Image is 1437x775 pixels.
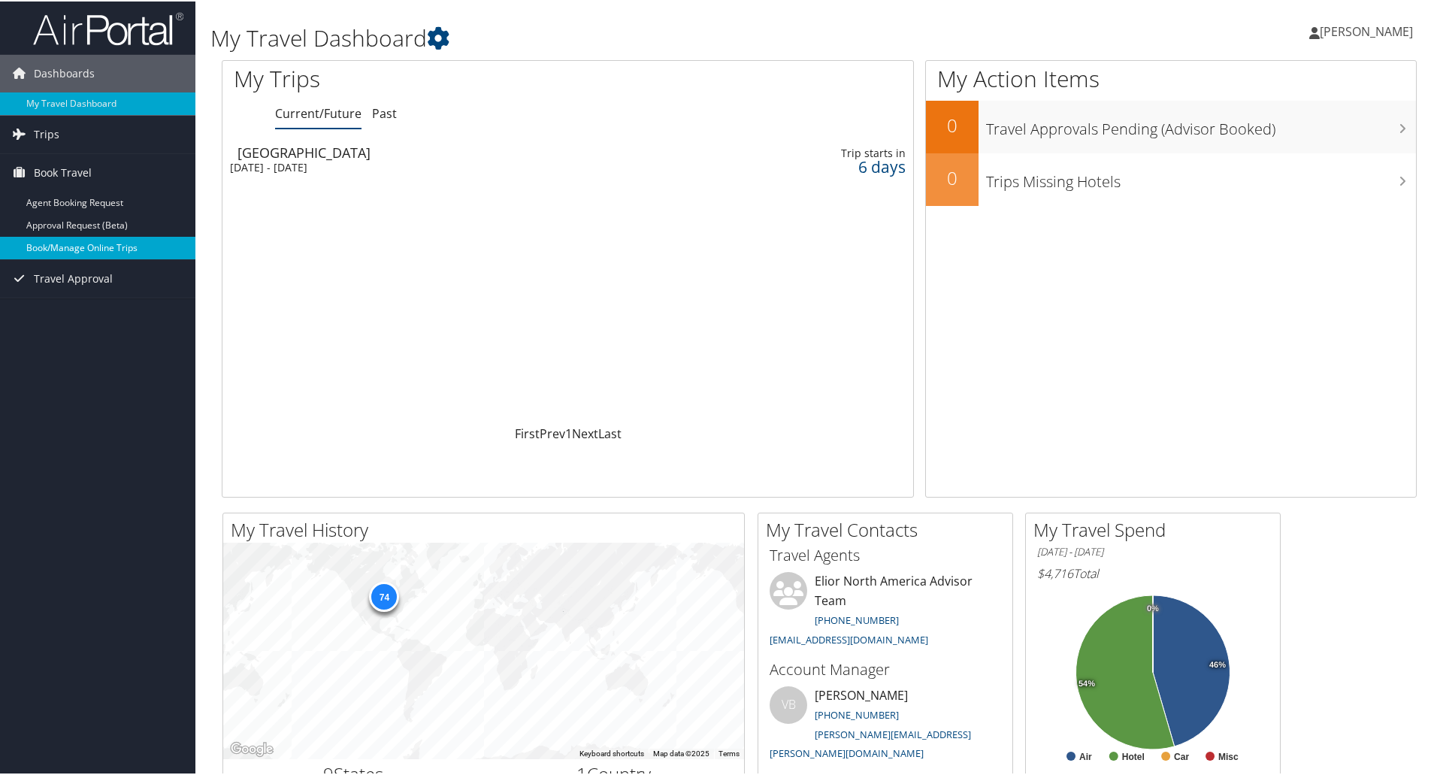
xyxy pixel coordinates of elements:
[237,144,661,158] div: [GEOGRAPHIC_DATA]
[1033,516,1280,541] h2: My Travel Spend
[565,424,572,440] a: 1
[986,110,1416,138] h3: Travel Approvals Pending (Advisor Booked)
[815,612,899,625] a: [PHONE_NUMBER]
[372,104,397,120] a: Past
[598,424,622,440] a: Last
[33,10,183,45] img: airportal-logo.png
[749,145,906,159] div: Trip starts in
[1037,564,1269,580] h6: Total
[540,424,565,440] a: Prev
[34,153,92,190] span: Book Travel
[231,516,744,541] h2: My Travel History
[770,631,928,645] a: [EMAIL_ADDRESS][DOMAIN_NAME]
[572,424,598,440] a: Next
[770,685,807,722] div: VB
[770,543,1001,565] h3: Travel Agents
[770,726,971,759] a: [PERSON_NAME][EMAIL_ADDRESS][PERSON_NAME][DOMAIN_NAME]
[749,159,906,172] div: 6 days
[926,99,1416,152] a: 0Travel Approvals Pending (Advisor Booked)
[926,111,979,137] h2: 0
[234,62,614,93] h1: My Trips
[926,62,1416,93] h1: My Action Items
[1174,750,1189,761] text: Car
[579,747,644,758] button: Keyboard shortcuts
[1320,22,1413,38] span: [PERSON_NAME]
[815,707,899,720] a: [PHONE_NUMBER]
[718,748,740,756] a: Terms (opens in new tab)
[762,571,1009,651] li: Elior North America Advisor Team
[1122,750,1145,761] text: Hotel
[926,152,1416,204] a: 0Trips Missing Hotels
[227,738,277,758] a: Open this area in Google Maps (opens a new window)
[1218,750,1239,761] text: Misc
[1037,564,1073,580] span: $4,716
[1079,750,1092,761] text: Air
[34,53,95,91] span: Dashboards
[34,259,113,296] span: Travel Approval
[1309,8,1428,53] a: [PERSON_NAME]
[275,104,362,120] a: Current/Future
[1147,603,1159,612] tspan: 0%
[1037,543,1269,558] h6: [DATE] - [DATE]
[230,159,654,173] div: [DATE] - [DATE]
[515,424,540,440] a: First
[766,516,1012,541] h2: My Travel Contacts
[1079,678,1095,687] tspan: 54%
[762,685,1009,765] li: [PERSON_NAME]
[770,658,1001,679] h3: Account Manager
[926,164,979,189] h2: 0
[369,580,399,610] div: 74
[227,738,277,758] img: Google
[34,114,59,152] span: Trips
[210,21,1022,53] h1: My Travel Dashboard
[986,162,1416,191] h3: Trips Missing Hotels
[1209,659,1226,668] tspan: 46%
[653,748,709,756] span: Map data ©2025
